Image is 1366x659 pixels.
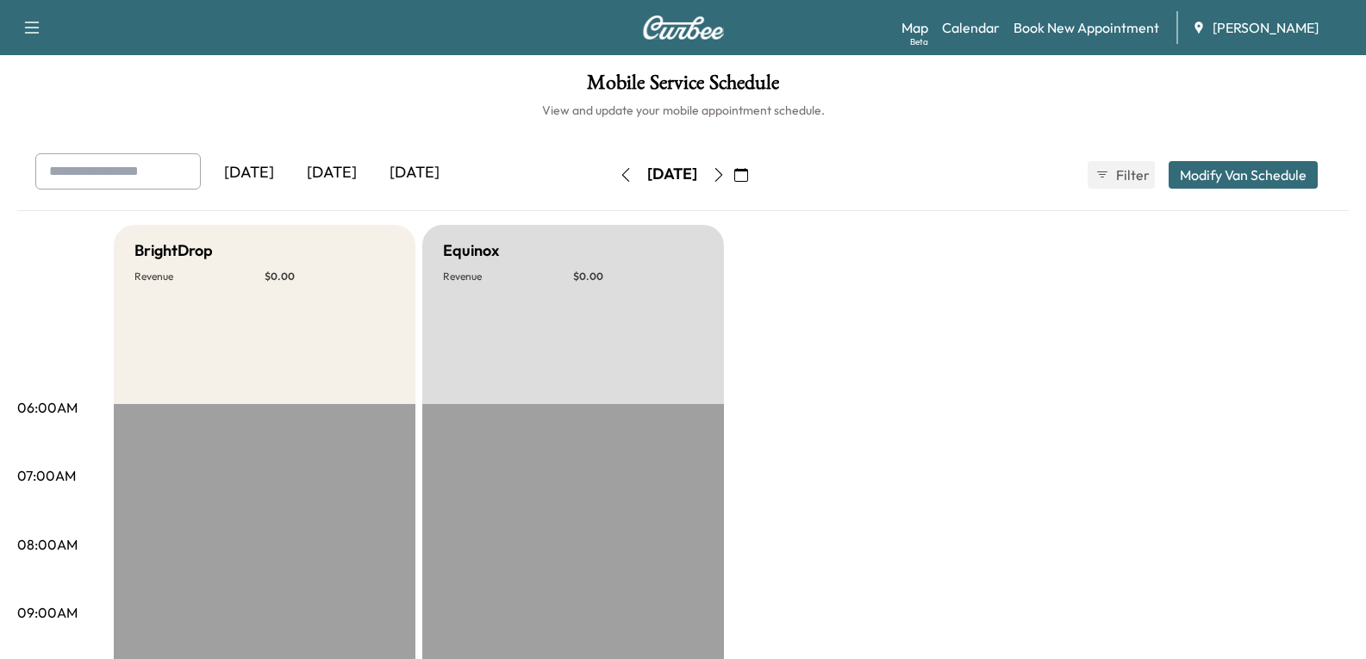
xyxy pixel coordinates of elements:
div: [DATE] [208,153,290,193]
div: Beta [910,35,928,48]
h5: Equinox [443,239,499,263]
h5: BrightDrop [134,239,213,263]
span: Filter [1116,165,1147,185]
p: Revenue [443,270,573,283]
h6: View and update your mobile appointment schedule. [17,102,1349,119]
p: $ 0.00 [265,270,395,283]
p: Revenue [134,270,265,283]
div: [DATE] [373,153,456,193]
button: Filter [1088,161,1155,189]
span: [PERSON_NAME] [1213,17,1319,38]
div: [DATE] [290,153,373,193]
a: Book New Appointment [1014,17,1159,38]
button: Modify Van Schedule [1169,161,1318,189]
a: MapBeta [901,17,928,38]
img: Curbee Logo [642,16,725,40]
p: 07:00AM [17,465,76,486]
p: 06:00AM [17,397,78,418]
p: $ 0.00 [573,270,703,283]
p: 08:00AM [17,534,78,555]
a: Calendar [942,17,1000,38]
p: 09:00AM [17,602,78,623]
h1: Mobile Service Schedule [17,72,1349,102]
div: [DATE] [647,164,697,185]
